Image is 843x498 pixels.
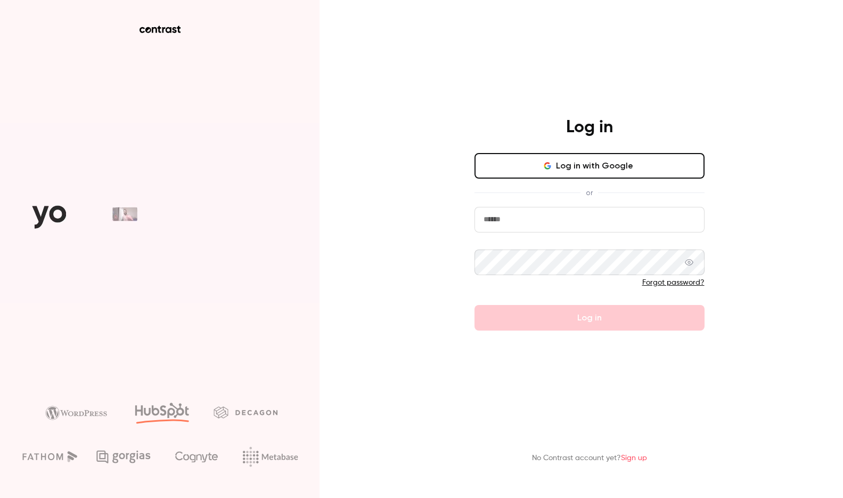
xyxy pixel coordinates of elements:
button: Log in with Google [474,153,705,179]
p: No Contrast account yet? [532,453,647,464]
h4: Log in [566,117,613,138]
a: Sign up [621,454,647,462]
img: decagon [214,406,277,418]
a: Forgot password? [642,279,705,286]
span: or [580,187,598,198]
